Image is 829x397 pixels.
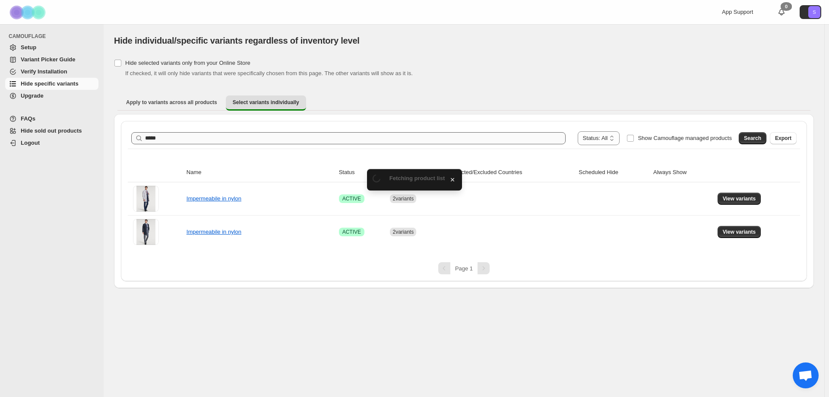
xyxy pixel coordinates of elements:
[392,196,414,202] span: 2 variants
[5,78,98,90] a: Hide specific variants
[187,195,241,202] a: Impermeabile in nylon
[5,113,98,125] a: FAQs
[389,175,445,181] span: Fetching product list
[21,44,36,51] span: Setup
[128,262,800,274] nav: Pagination
[638,135,732,141] span: Show Camouflage managed products
[813,10,816,15] text: S
[21,80,79,87] span: Hide specific variants
[233,99,299,106] span: Select variants individually
[718,193,761,205] button: View variants
[781,2,792,11] div: 0
[5,41,98,54] a: Setup
[184,163,336,182] th: Name
[455,265,473,272] span: Page 1
[651,163,715,182] th: Always Show
[723,195,756,202] span: View variants
[793,362,819,388] a: Aprire la chat
[808,6,820,18] span: Avatar with initials S
[5,137,98,149] a: Logout
[7,0,50,24] img: Camouflage
[447,163,576,182] th: Selected/Excluded Countries
[226,95,306,111] button: Select variants individually
[5,66,98,78] a: Verify Installation
[21,68,67,75] span: Verify Installation
[744,135,761,142] span: Search
[387,163,447,182] th: Always Hide
[21,127,82,134] span: Hide sold out products
[5,90,98,102] a: Upgrade
[5,54,98,66] a: Variant Picker Guide
[342,229,361,235] span: ACTIVE
[342,195,361,202] span: ACTIVE
[21,92,44,99] span: Upgrade
[125,70,413,76] span: If checked, it will only hide variants that were specifically chosen from this page. The other va...
[9,33,99,40] span: CAMOUFLAGE
[21,140,40,146] span: Logout
[187,229,241,235] a: Impermeabile in nylon
[392,229,414,235] span: 2 variants
[114,114,814,288] div: Select variants individually
[125,60,250,66] span: Hide selected variants only from your Online Store
[777,8,786,16] a: 0
[770,132,797,144] button: Export
[722,9,753,15] span: App Support
[739,132,766,144] button: Search
[21,115,35,122] span: FAQs
[5,125,98,137] a: Hide sold out products
[576,163,651,182] th: Scheduled Hide
[718,226,761,238] button: View variants
[775,135,791,142] span: Export
[114,36,360,45] span: Hide individual/specific variants regardless of inventory level
[119,95,224,109] button: Apply to variants across all products
[336,163,388,182] th: Status
[21,56,75,63] span: Variant Picker Guide
[723,229,756,235] span: View variants
[800,5,821,19] button: Avatar with initials S
[126,99,217,106] span: Apply to variants across all products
